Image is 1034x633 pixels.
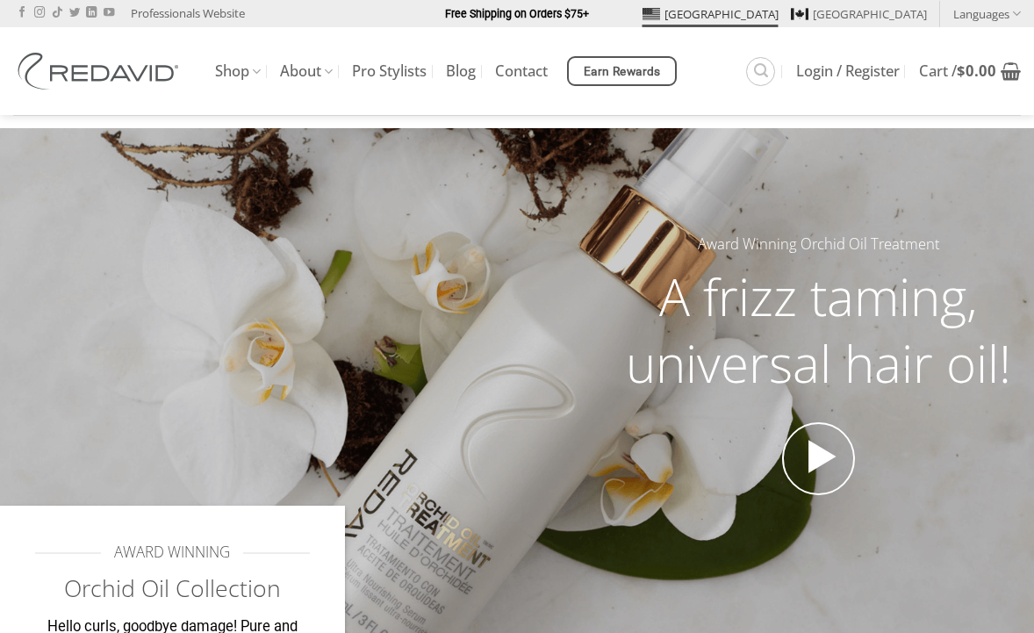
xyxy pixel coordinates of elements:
[616,263,1021,396] h2: A frizz taming, universal hair oil!
[957,61,966,81] span: $
[17,7,27,19] a: Follow on Facebook
[567,56,677,86] a: Earn Rewards
[35,573,310,604] h2: Orchid Oil Collection
[616,233,1021,256] h5: Award Winning Orchid Oil Treatment
[953,1,1021,26] a: Languages
[643,1,779,27] a: [GEOGRAPHIC_DATA]
[215,54,261,89] a: Shop
[796,55,900,87] a: Login / Register
[495,55,548,87] a: Contact
[791,1,927,27] a: [GEOGRAPHIC_DATA]
[104,7,114,19] a: Follow on YouTube
[52,7,62,19] a: Follow on TikTok
[919,52,1021,90] a: View cart
[69,7,80,19] a: Follow on Twitter
[86,7,97,19] a: Follow on LinkedIn
[34,7,45,19] a: Follow on Instagram
[446,55,476,87] a: Blog
[445,7,589,20] strong: Free Shipping on Orders $75+
[919,64,996,78] span: Cart /
[957,61,996,81] bdi: 0.00
[746,57,775,86] a: Search
[13,53,189,90] img: REDAVID Salon Products | United States
[796,64,900,78] span: Login / Register
[584,62,661,82] span: Earn Rewards
[782,422,856,496] a: Open video in lightbox
[280,54,333,89] a: About
[352,55,427,87] a: Pro Stylists
[114,541,230,565] span: AWARD WINNING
